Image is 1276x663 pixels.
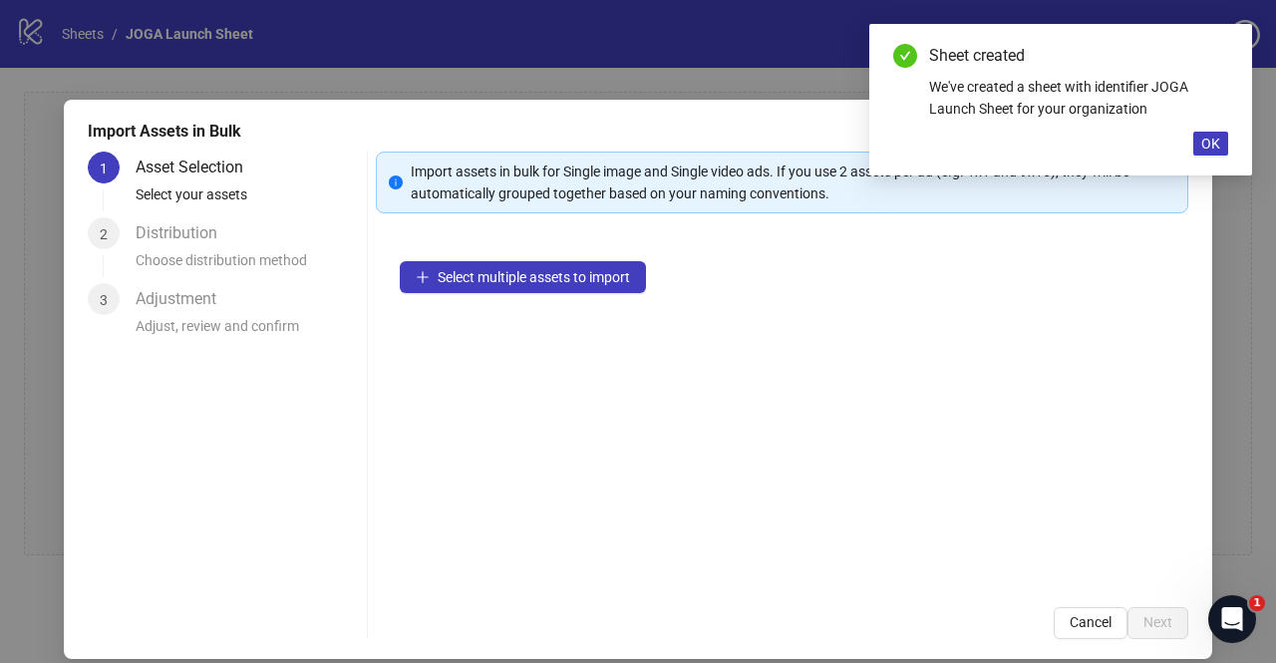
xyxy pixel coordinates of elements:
[1206,44,1228,66] a: Close
[136,152,259,183] div: Asset Selection
[1249,595,1265,611] span: 1
[389,175,403,189] span: info-circle
[1201,136,1220,152] span: OK
[400,261,646,293] button: Select multiple assets to import
[136,315,359,349] div: Adjust, review and confirm
[411,161,1175,204] div: Import assets in bulk for Single image and Single video ads. If you use 2 assets per ad (e.g. 1x1...
[1127,607,1188,639] button: Next
[136,217,233,249] div: Distribution
[438,269,630,285] span: Select multiple assets to import
[100,226,108,242] span: 2
[1054,607,1127,639] button: Cancel
[136,283,232,315] div: Adjustment
[929,44,1228,68] div: Sheet created
[1208,595,1256,643] iframe: Intercom live chat
[1070,614,1112,630] span: Cancel
[929,76,1228,120] div: We've created a sheet with identifier JOGA Launch Sheet for your organization
[416,270,430,284] span: plus
[893,44,917,68] span: check-circle
[136,183,359,217] div: Select your assets
[100,161,108,176] span: 1
[100,292,108,308] span: 3
[136,249,359,283] div: Choose distribution method
[88,120,1188,144] div: Import Assets in Bulk
[1193,132,1228,156] button: OK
